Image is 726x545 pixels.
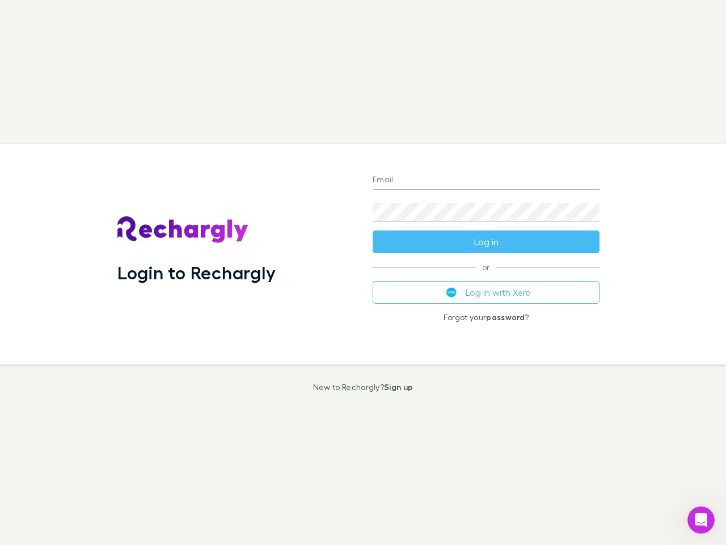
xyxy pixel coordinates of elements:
img: Xero's logo [446,287,457,297]
p: New to Rechargly? [313,383,413,392]
iframe: Intercom live chat [687,506,715,534]
p: Forgot your ? [373,313,600,322]
button: Log in with Xero [373,281,600,304]
img: Rechargly's Logo [117,216,249,244]
a: Sign up [384,382,413,392]
button: Log in [373,230,600,253]
a: password [486,312,525,322]
h1: Login to Rechargly [117,262,276,283]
